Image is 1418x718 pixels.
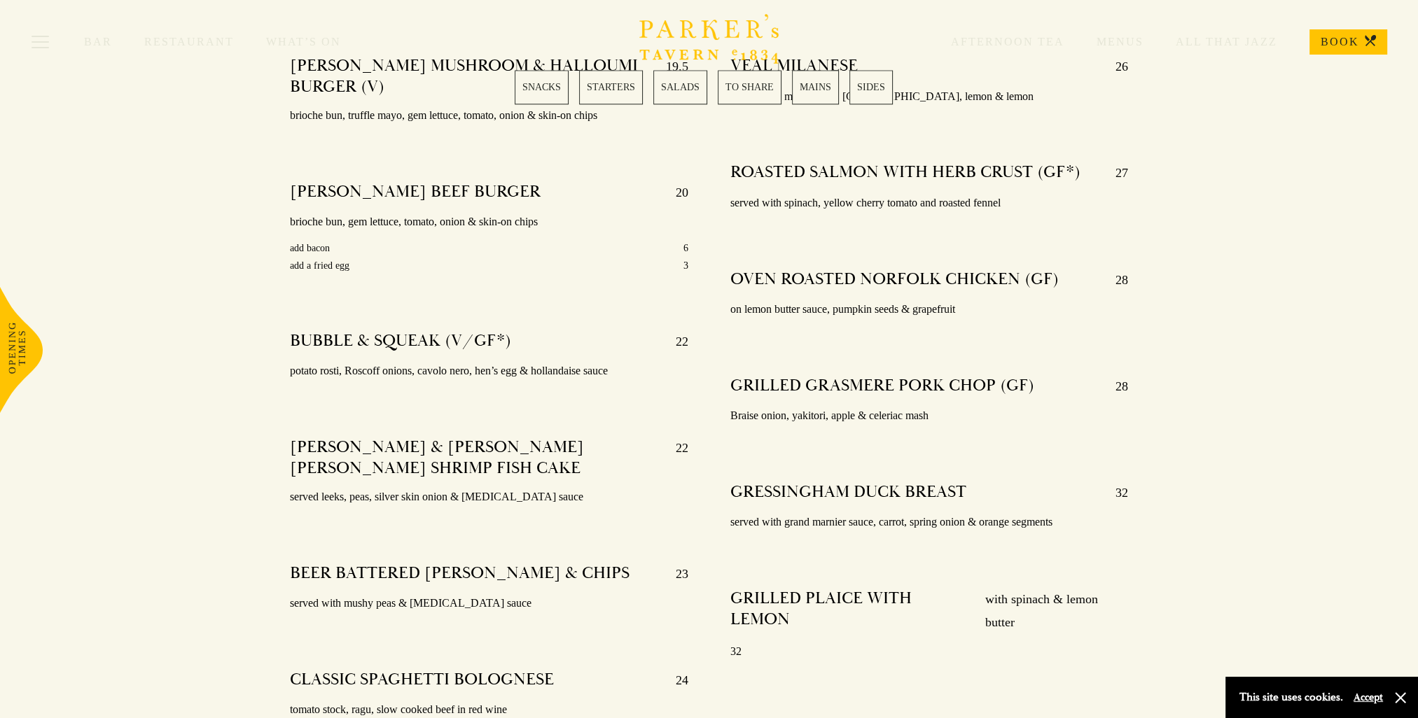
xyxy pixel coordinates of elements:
[662,181,688,204] p: 20
[730,375,1034,397] h4: GRILLED GRASMERE PORK CHOP (GF)
[290,330,511,353] h4: BUBBLE & SQUEAK (V/GF*)
[290,437,662,479] h4: [PERSON_NAME] & [PERSON_NAME] [PERSON_NAME] SHRIMP FISH CAKE
[730,162,1080,184] h4: ROASTED SALMON WITH HERB CRUST (GF*)
[1101,375,1128,397] p: 28
[1239,687,1343,708] p: This site uses cookies.
[730,642,1129,662] p: 32
[290,257,349,274] p: add a fried egg
[290,212,688,232] p: brioche bun, gem lettuce, tomato, onion & skin-on chips
[290,487,688,507] p: served leeks, peas, silver skin onion & [MEDICAL_DATA] sauce
[849,70,893,104] a: 6 / 6
[290,361,688,381] p: potato rosti, Roscoff onions, cavolo nero, hen’s egg & hollandaise sauce
[290,181,541,204] h4: [PERSON_NAME] BEEF BURGER
[730,193,1129,213] p: served with spinach, yellow cherry tomato and roasted fennel
[730,269,1059,291] h4: OVEN ROASTED NORFOLK CHICKEN (GF)
[662,437,688,479] p: 22
[290,239,330,257] p: add bacon
[1393,691,1407,705] button: Close and accept
[290,563,630,585] h4: BEER BATTERED [PERSON_NAME] & CHIPS
[1101,481,1128,504] p: 32
[662,563,688,585] p: 23
[792,70,839,104] a: 5 / 6
[730,481,966,504] h4: GRESSINGHAM DUCK BREAST
[290,669,554,691] h4: CLASSIC SPAGHETTI BOLOGNESE
[515,70,569,104] a: 1 / 6
[1101,269,1128,291] p: 28
[662,330,688,353] p: 22
[683,257,688,274] p: 3
[1101,162,1128,184] p: 27
[683,239,688,257] p: 6
[730,512,1129,533] p: served with grand marnier sauce, carrot, spring onion & orange segments
[730,406,1129,426] p: Braise onion, yakitori, apple & celeriac mash
[579,70,643,104] a: 2 / 6
[971,588,1129,633] p: with spinach & lemon butter
[718,70,781,104] a: 4 / 6
[1354,691,1383,704] button: Accept
[730,588,971,633] h4: GRILLED PLAICE WITH LEMON
[290,593,688,614] p: served with mushy peas & [MEDICAL_DATA] sauce
[653,70,707,104] a: 3 / 6
[662,669,688,691] p: 24
[730,300,1129,320] p: on lemon butter sauce, pumpkin seeds & grapefruit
